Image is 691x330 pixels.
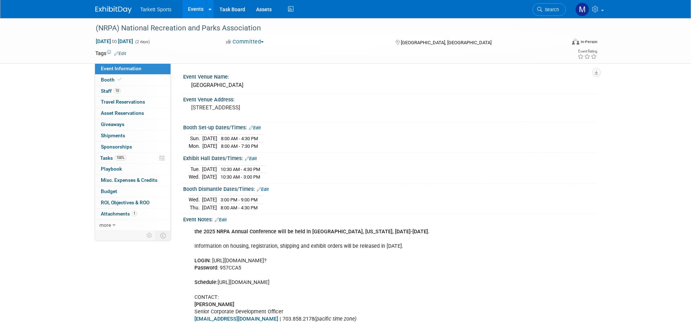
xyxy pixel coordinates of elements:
[572,39,579,45] img: Format-Inperson.png
[101,188,117,194] span: Budget
[189,80,591,91] div: [GEOGRAPHIC_DATA]
[95,186,170,197] a: Budget
[249,125,261,130] a: Edit
[191,104,347,111] pre: [STREET_ADDRESS]
[194,316,278,322] a: [EMAIL_ADDRESS][DOMAIN_NAME]
[95,209,170,220] a: Attachments1
[95,175,170,186] a: Misc. Expenses & Credits
[194,258,210,264] b: LOGIN
[314,316,357,322] i: (pacific time zone)
[202,173,217,181] td: [DATE]
[202,196,217,204] td: [DATE]
[93,22,555,35] div: (NRPA) National Recreation and Parks Association
[245,156,257,161] a: Edit
[95,38,133,45] span: [DATE] [DATE]
[523,38,598,49] div: Event Format
[221,205,258,210] span: 8:00 AM - 4:30 PM
[183,214,596,224] div: Event Notes:
[99,222,111,228] span: more
[202,142,217,150] td: [DATE]
[532,3,566,16] a: Search
[194,279,218,285] b: Schedule:
[575,3,589,16] img: Mathieu Martel
[189,173,202,181] td: Wed.
[101,144,132,150] span: Sponsorships
[183,94,596,103] div: Event Venue Address:
[95,119,170,130] a: Giveaways
[194,229,429,235] b: the 2025 NRPA Annual Conference will be held in [GEOGRAPHIC_DATA], [US_STATE], [DATE]-[DATE].
[118,78,122,82] i: Booth reservation complete
[202,204,217,211] td: [DATE]
[183,184,596,193] div: Booth Dismantle Dates/Times:
[580,39,597,45] div: In-Person
[95,86,170,97] a: Staff10
[95,130,170,141] a: Shipments
[95,6,132,13] img: ExhibitDay
[101,133,125,138] span: Shipments
[223,38,267,46] button: Committed
[101,110,144,116] span: Asset Reservations
[101,77,123,83] span: Booth
[215,217,227,222] a: Edit
[189,165,202,173] td: Tue.
[194,301,234,308] b: [PERSON_NAME]
[95,75,170,85] a: Booth
[189,142,202,150] td: Mon.
[101,166,122,172] span: Playbook
[101,177,157,183] span: Misc. Expenses & Credits
[202,134,217,142] td: [DATE]
[143,231,156,240] td: Personalize Event Tab Strip
[156,231,170,240] td: Toggle Event Tabs
[542,7,559,12] span: Search
[189,204,202,211] td: Thu.
[183,153,596,162] div: Exhibit Hall Dates/Times:
[95,153,170,164] a: Tasks100%
[100,155,126,161] span: Tasks
[111,38,118,44] span: to
[132,211,137,216] span: 1
[101,121,124,127] span: Giveaways
[101,66,141,71] span: Event Information
[95,63,170,74] a: Event Information
[95,197,170,208] a: ROI, Objectives & ROO
[221,136,258,141] span: 8:00 AM - 4:30 PM
[221,197,258,202] span: 3:00 PM - 9:00 PM
[221,167,260,172] span: 10:30 AM - 4:30 PM
[114,88,121,93] span: 10
[221,174,260,180] span: 10:30 AM - 3:00 PM
[140,7,172,12] span: Tarkett Sports
[189,134,202,142] td: Sun.
[101,99,145,105] span: Travel Reservations
[114,51,126,56] a: Edit
[95,50,126,57] td: Tags
[101,200,149,205] span: ROI, Objectives & ROO
[95,142,170,153] a: Sponsorships
[95,164,170,175] a: Playbook
[95,220,170,231] a: more
[189,196,202,204] td: Wed.
[183,71,596,80] div: Event Venue Name:
[577,50,597,53] div: Event Rating
[101,211,137,217] span: Attachments
[115,155,126,160] span: 100%
[101,88,121,94] span: Staff
[401,40,491,45] span: [GEOGRAPHIC_DATA], [GEOGRAPHIC_DATA]
[135,39,150,44] span: (2 days)
[257,187,269,192] a: Edit
[95,97,170,108] a: Travel Reservations
[202,165,217,173] td: [DATE]
[183,122,596,131] div: Booth Set-up Dates/Times:
[221,143,258,149] span: 8:00 AM - 7:30 PM
[194,265,217,271] b: Password
[95,108,170,119] a: Asset Reservations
